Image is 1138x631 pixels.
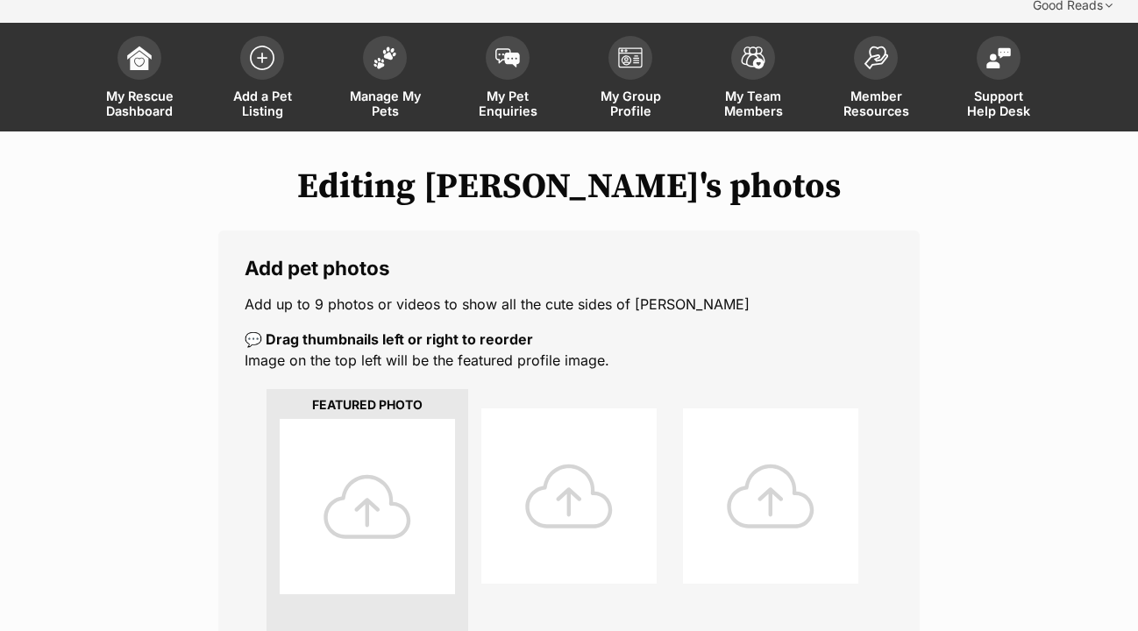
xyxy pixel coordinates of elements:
b: 💬 Drag thumbnails left or right to reorder [245,330,533,348]
span: My Rescue Dashboard [100,89,179,118]
a: My Pet Enquiries [446,27,569,131]
span: Manage My Pets [345,89,424,118]
img: dashboard-icon-eb2f2d2d3e046f16d808141f083e7271f6b2e854fb5c12c21221c1fb7104beca.svg [127,46,152,70]
a: Add a Pet Listing [201,27,324,131]
legend: Add pet photos [245,257,893,280]
span: My Team Members [714,89,793,118]
a: My Group Profile [569,27,692,131]
img: help-desk-icon-fdf02630f3aa405de69fd3d07c3f3aa587a6932b1a1747fa1d2bba05be0121f9.svg [986,47,1011,68]
img: team-members-icon-5396bd8760b3fe7c0b43da4ab00e1e3bb1a5d9ba89233759b79545d2d3fc5d0d.svg [741,46,765,69]
a: Member Resources [814,27,937,131]
a: Manage My Pets [324,27,446,131]
img: group-profile-icon-3fa3cf56718a62981997c0bc7e787c4b2cf8bcc04b72c1350f741eb67cf2f40e.svg [618,47,643,68]
span: My Pet Enquiries [468,89,547,118]
a: My Team Members [692,27,814,131]
a: My Rescue Dashboard [78,27,201,131]
span: My Group Profile [591,89,670,118]
p: Image on the top left will be the featured profile image. [245,329,893,371]
img: manage-my-pets-icon-02211641906a0b7f246fdf0571729dbe1e7629f14944591b6c1af311fb30b64b.svg [373,46,397,69]
span: Add a Pet Listing [223,89,302,118]
img: pet-enquiries-icon-7e3ad2cf08bfb03b45e93fb7055b45f3efa6380592205ae92323e6603595dc1f.svg [495,48,520,67]
img: add-pet-listing-icon-0afa8454b4691262ce3f59096e99ab1cd57d4a30225e0717b998d2c9b9846f56.svg [250,46,274,70]
h1: Editing [PERSON_NAME]'s photos [26,167,1112,207]
p: Add up to 9 photos or videos to show all the cute sides of [PERSON_NAME] [245,294,893,315]
img: member-resources-icon-8e73f808a243e03378d46382f2149f9095a855e16c252ad45f914b54edf8863c.svg [864,46,888,69]
span: Member Resources [836,89,915,118]
a: Support Help Desk [937,27,1060,131]
span: Support Help Desk [959,89,1038,118]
